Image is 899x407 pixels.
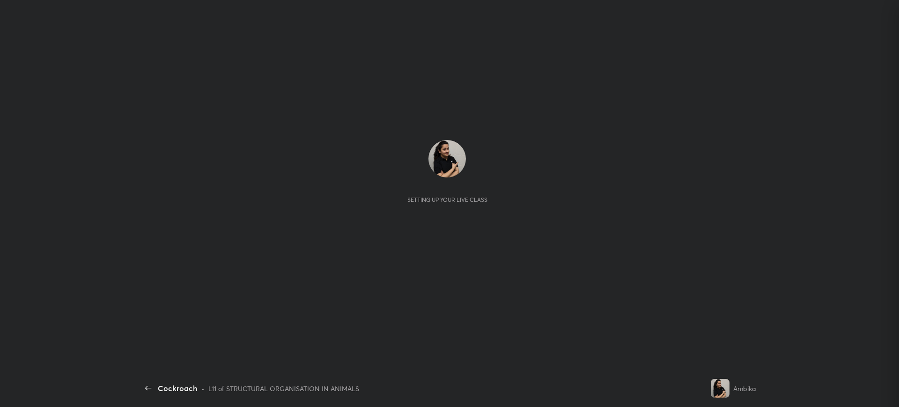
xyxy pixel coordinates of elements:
div: Cockroach [158,383,198,394]
div: Setting up your live class [407,196,487,203]
img: 50702b96c52e459ba5ac12119d36f654.jpg [428,140,466,178]
img: 50702b96c52e459ba5ac12119d36f654.jpg [711,379,730,398]
div: Ambika [733,384,756,393]
div: L11 of STRUCTURAL ORGANISATION IN ANIMALS [208,384,359,393]
div: • [201,384,205,393]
